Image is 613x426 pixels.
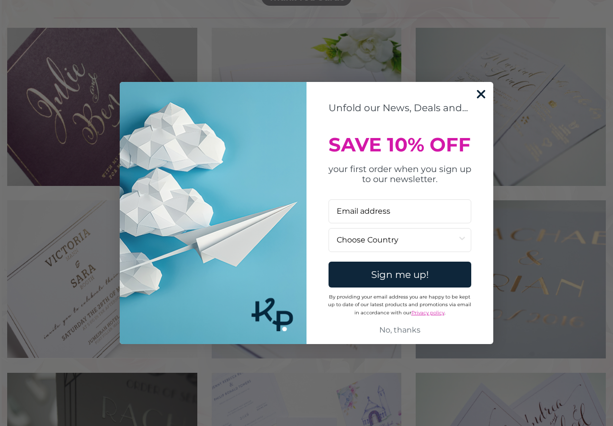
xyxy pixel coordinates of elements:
[457,229,467,252] button: Show Options
[473,86,489,103] button: Close dialog
[329,294,472,316] span: By providing your email address you are happy to be kept up to date of our latest products and pr...
[329,133,471,156] span: SAVE 10% OFF
[329,102,468,114] span: Unfold our News, Deals and...
[329,164,471,185] span: your first order when you sign up to our newsletter.
[411,310,444,316] a: Privacy policy
[120,82,306,345] img: Business Cards
[329,321,471,339] button: No, thanks
[329,262,471,288] button: Sign me up!
[337,229,457,252] input: Choose Country
[329,199,471,223] input: Email address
